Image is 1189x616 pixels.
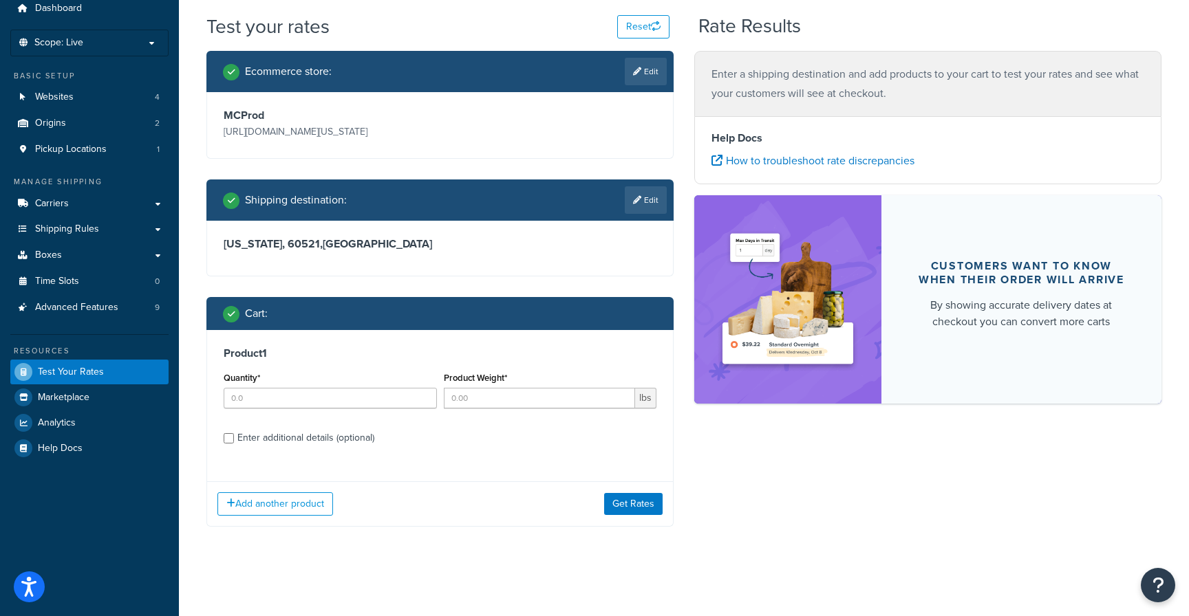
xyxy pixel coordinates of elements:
[10,137,169,162] a: Pickup Locations1
[10,295,169,320] li: Advanced Features
[35,250,62,261] span: Boxes
[10,345,169,357] div: Resources
[155,118,160,129] span: 2
[711,65,1144,103] p: Enter a shipping destination and add products to your cart to test your rates and see what your c...
[38,443,83,454] span: Help Docs
[10,85,169,110] li: Websites
[224,433,234,443] input: Enter additional details (optional)
[914,259,1128,287] div: Customers want to know when their order will arrive
[224,237,656,251] h3: [US_STATE], 60521 , [GEOGRAPHIC_DATA]
[10,70,169,82] div: Basic Setup
[245,307,268,320] h2: Cart :
[217,492,333,516] button: Add another product
[10,269,169,294] a: Time Slots0
[155,276,160,287] span: 0
[224,373,260,383] label: Quantity*
[604,493,663,515] button: Get Rates
[155,302,160,313] span: 9
[10,410,169,435] a: Analytics
[38,392,89,404] span: Marketplace
[715,216,861,382] img: feature-image-ddt-36eae7f7280da8017bfb280eaccd9c446f90b1fe08728e4019434db127062ab4.png
[224,122,437,142] p: [URL][DOMAIN_NAME][US_STATE]
[444,373,507,383] label: Product Weight*
[206,13,330,40] h1: Test your rates
[35,223,99,235] span: Shipping Rules
[10,243,169,268] a: Boxes
[35,3,82,14] span: Dashboard
[245,194,347,206] h2: Shipping destination :
[10,176,169,188] div: Manage Shipping
[10,137,169,162] li: Pickup Locations
[444,388,636,408] input: 0.00
[224,346,656,360] h3: Product 1
[10,111,169,136] a: Origins2
[10,111,169,136] li: Origins
[35,144,107,155] span: Pickup Locations
[10,191,169,217] a: Carriers
[224,388,437,408] input: 0.0
[10,295,169,320] a: Advanced Features9
[625,58,667,85] a: Edit
[35,91,74,103] span: Websites
[10,436,169,461] a: Help Docs
[10,269,169,294] li: Time Slots
[10,217,169,242] a: Shipping Rules
[635,388,656,408] span: lbs
[35,198,69,210] span: Carriers
[155,91,160,103] span: 4
[35,302,118,313] span: Advanced Features
[711,130,1144,146] h4: Help Docs
[698,16,801,37] h2: Rate Results
[35,276,79,287] span: Time Slots
[237,428,374,448] div: Enter additional details (optional)
[10,360,169,384] a: Test Your Rates
[38,417,76,429] span: Analytics
[711,153,914,168] a: How to troubleshoot rate discrepancies
[245,65,332,78] h2: Ecommerce store :
[34,37,83,49] span: Scope: Live
[10,385,169,410] a: Marketplace
[224,109,437,122] h3: MCProd
[157,144,160,155] span: 1
[625,186,667,214] a: Edit
[914,297,1128,330] div: By showing accurate delivery dates at checkout you can convert more carts
[38,366,104,378] span: Test Your Rates
[10,85,169,110] a: Websites4
[1141,568,1175,602] button: Open Resource Center
[617,15,670,38] button: Reset
[35,118,66,129] span: Origins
